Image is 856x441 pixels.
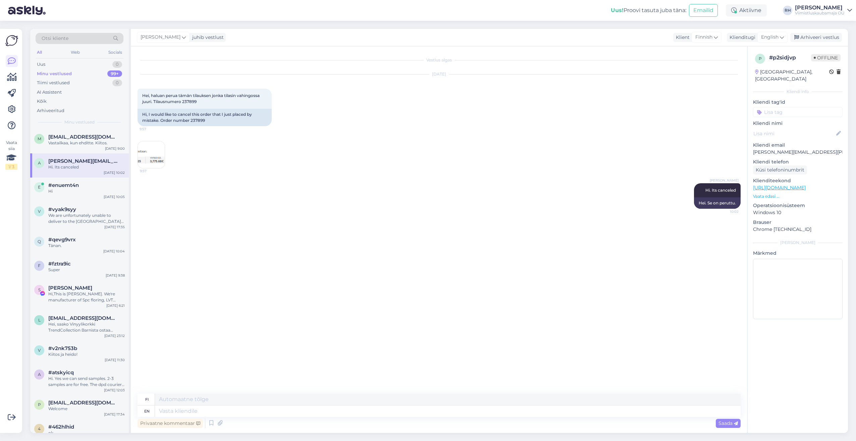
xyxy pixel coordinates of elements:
[48,345,77,351] span: #v2nk753b
[753,165,807,175] div: Küsi telefoninumbrit
[759,56,762,61] span: p
[48,237,76,243] span: #qevg9vrx
[694,197,741,209] div: Hei. Se on peruttu.
[753,193,843,199] p: Vaata edasi ...
[38,209,41,214] span: v
[140,127,165,132] span: 9:57
[695,34,712,41] span: Finnish
[38,372,41,377] span: a
[48,158,118,164] span: alex.ginman@hotmail.com
[138,109,272,126] div: Hi, I would like to cancel this order that I just placed by mistake. Order number 237899
[48,351,125,357] div: Kiitos ja heido!
[36,48,43,57] div: All
[138,57,741,63] div: Vestlus algas
[48,261,71,267] span: #fztra9ic
[753,219,843,226] p: Brauser
[718,420,738,426] span: Saada
[710,178,739,183] span: [PERSON_NAME]
[48,291,125,303] div: Hi,This is [PERSON_NAME]. We're manufacturer of Spc floring, LVT flooring and Wpc wall panel from...
[753,158,843,165] p: Kliendi telefon
[5,34,18,47] img: Askly Logo
[753,99,843,106] p: Kliendi tag'id
[112,80,122,86] div: 0
[48,212,125,225] div: We are unfortunately unable to deliver to the [GEOGRAPHIC_DATA] due tot the customs difficulties.
[48,285,92,291] span: Sophia Meng
[769,54,811,62] div: # p2sidjvp
[673,34,690,41] div: Klient
[783,6,792,15] div: RH
[753,130,835,137] input: Lisa nimi
[48,243,125,249] div: Tänan.
[755,68,829,83] div: [GEOGRAPHIC_DATA], [GEOGRAPHIC_DATA]
[104,333,125,338] div: [DATE] 23:12
[48,400,118,406] span: phynnine@gmail.com
[105,357,125,362] div: [DATE] 11:30
[145,394,149,405] div: fi
[726,4,767,16] div: Aktiivne
[48,370,74,376] span: #atskyicq
[104,194,125,199] div: [DATE] 10:05
[753,149,843,156] p: [PERSON_NAME][EMAIL_ADDRESS][PERSON_NAME][DOMAIN_NAME]
[138,419,203,428] div: Privaatne kommentaar
[48,140,125,146] div: Vastailkaa, kun ehditte. Kiitos.
[38,426,41,431] span: 4
[753,209,843,216] p: Windows 10
[753,177,843,184] p: Klienditeekond
[48,321,125,333] div: Hei, saako Vinyylikorkki TrendCollection Barnista ostaa mallipalan?
[753,202,843,209] p: Operatsioonisüsteem
[753,240,843,246] div: [PERSON_NAME]
[753,107,843,117] input: Lisa tag
[795,10,845,16] div: Viimistluskaubamaja OÜ
[37,98,47,105] div: Kõik
[48,164,125,170] div: Hi. Its canceled
[38,287,41,292] span: S
[103,249,125,254] div: [DATE] 10:04
[142,93,261,104] span: Hei, haluan perua tämän tilauksen jonka tilasin vahingossa juuri. Tilausnumero 237899
[753,185,806,191] a: [URL][DOMAIN_NAME]
[37,107,64,114] div: Arhiveeritud
[753,89,843,95] div: Kliendi info
[753,120,843,127] p: Kliendi nimi
[753,226,843,233] p: Chrome [TECHNICAL_ID]
[37,61,45,68] div: Uus
[38,348,41,353] span: v
[64,119,95,125] span: Minu vestlused
[190,34,224,41] div: juhib vestlust
[140,168,165,174] span: 9:57
[38,185,41,190] span: e
[138,141,165,168] img: Attachment
[48,206,76,212] span: #vyak9syy
[795,5,852,16] a: [PERSON_NAME]Viimistluskaubamaja OÜ
[106,273,125,278] div: [DATE] 9:38
[38,160,41,165] span: a
[753,142,843,149] p: Kliendi email
[104,412,125,417] div: [DATE] 17:34
[107,70,122,77] div: 99+
[790,33,842,42] div: Arhiveeri vestlus
[112,61,122,68] div: 0
[689,4,718,17] button: Emailid
[48,315,118,321] span: laurajane3@hotmail.com
[37,89,62,96] div: AI Assistent
[48,134,118,140] span: matuse1000@gmail.com
[705,188,736,193] span: Hi. Its canceled
[795,5,845,10] div: [PERSON_NAME]
[104,388,125,393] div: [DATE] 12:03
[37,70,72,77] div: Minu vestlused
[106,303,125,308] div: [DATE] 6:21
[144,405,150,417] div: en
[48,182,79,188] span: #enuemt4n
[5,164,17,170] div: 1 / 3
[69,48,81,57] div: Web
[37,80,70,86] div: Tiimi vestlused
[48,267,125,273] div: Super
[611,6,686,14] div: Proovi tasuta juba täna:
[611,7,624,13] b: Uus!
[42,35,68,42] span: Otsi kliente
[38,263,41,268] span: f
[104,225,125,230] div: [DATE] 17:35
[753,250,843,257] p: Märkmed
[138,71,741,77] div: [DATE]
[48,406,125,412] div: Welcome
[38,317,41,323] span: l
